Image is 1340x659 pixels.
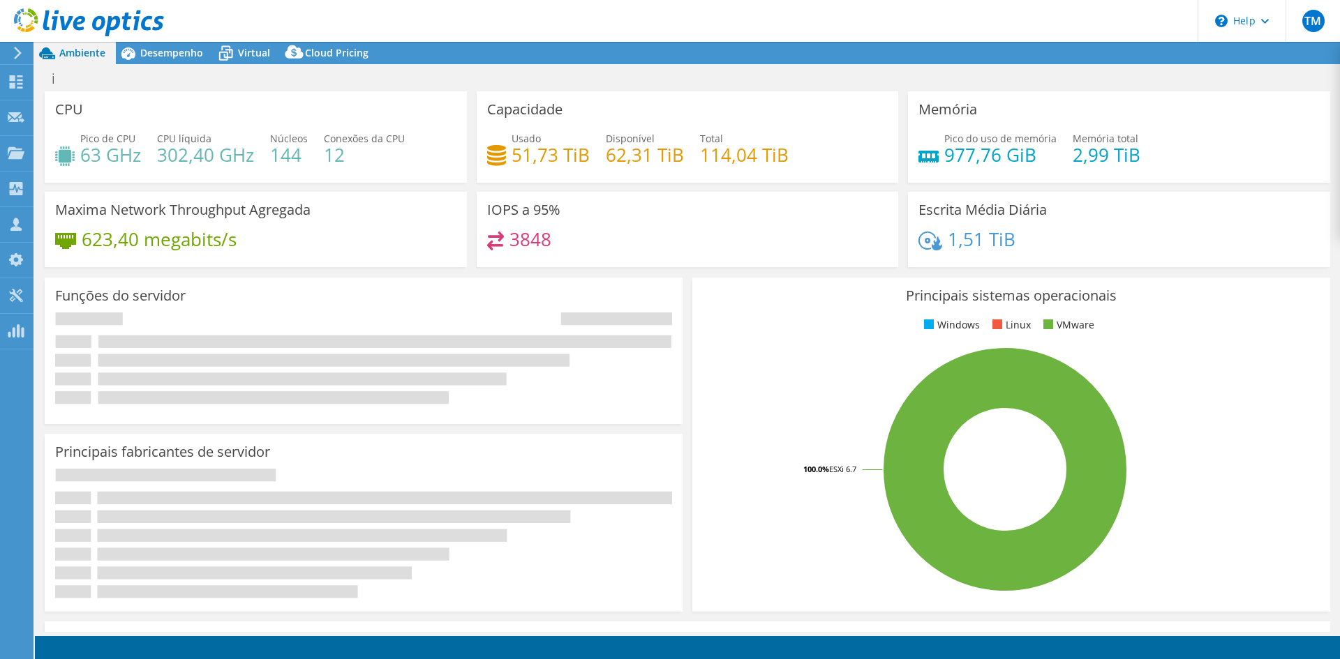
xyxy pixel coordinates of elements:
h4: 51,73 TiB [512,147,590,162]
h4: 302,40 GHz [157,147,254,162]
h3: Escrita Média Diária [918,202,1047,218]
h4: 144 [270,147,308,162]
h3: Memória [918,102,977,117]
span: Virtual [238,46,270,59]
span: Desempenho [140,46,203,59]
h4: 12 [324,147,405,162]
h3: CPU [55,102,83,117]
span: Pico de CPU [80,132,135,145]
span: Conexões da CPU [324,132,405,145]
span: Ambiente [59,46,105,59]
h4: 2,99 TiB [1073,147,1140,162]
li: Windows [921,317,980,333]
span: Disponível [606,132,655,145]
h4: 977,76 GiB [944,147,1057,162]
h3: Maxima Network Throughput Agregada [55,202,311,218]
tspan: ESXi 6.7 [829,464,856,474]
tspan: 100.0% [803,464,829,474]
h4: 1,51 TiB [948,232,1015,247]
h1: i [45,71,77,86]
span: Pico do uso de memória [944,132,1057,145]
span: TM [1302,10,1325,32]
h3: Principais sistemas operacionais [703,288,1320,303]
h4: 114,04 TiB [700,147,789,162]
h3: Funções do servidor [55,288,186,303]
span: CPU líquida [157,132,211,145]
span: Usado [512,132,541,145]
h4: 3848 [509,232,551,247]
h4: 63 GHz [80,147,141,162]
span: Cloud Pricing [305,46,368,59]
span: Memória total [1073,132,1138,145]
h4: 62,31 TiB [606,147,684,162]
li: VMware [1040,317,1094,333]
li: Linux [989,317,1031,333]
h3: IOPS a 95% [487,202,560,218]
svg: \n [1215,15,1228,27]
h3: Capacidade [487,102,563,117]
span: Núcleos [270,132,308,145]
h3: Principais fabricantes de servidor [55,444,270,460]
span: Total [700,132,723,145]
h4: 623,40 megabits/s [82,232,237,247]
